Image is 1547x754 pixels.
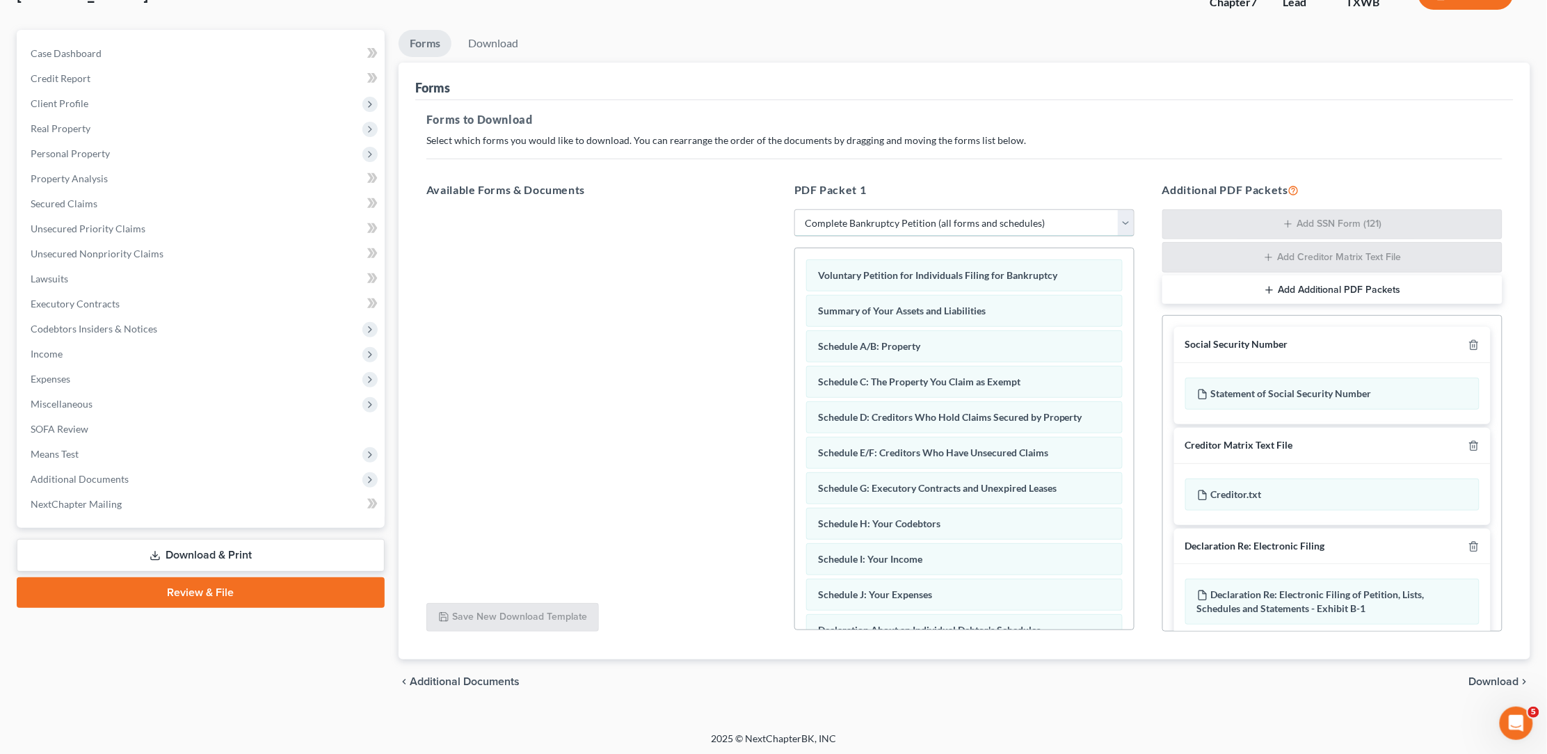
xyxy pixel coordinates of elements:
[19,66,385,91] a: Credit Report
[1185,540,1325,553] div: Declaration Re: Electronic Filing
[31,122,90,134] span: Real Property
[426,182,767,198] h5: Available Forms & Documents
[818,482,1057,494] span: Schedule G: Executory Contracts and Unexpired Leases
[31,448,79,460] span: Means Test
[31,198,97,209] span: Secured Claims
[19,241,385,266] a: Unsecured Nonpriority Claims
[818,553,922,565] span: Schedule I: Your Income
[399,676,520,687] a: chevron_left Additional Documents
[19,291,385,316] a: Executory Contracts
[17,577,385,608] a: Review & File
[1469,676,1519,687] span: Download
[19,166,385,191] a: Property Analysis
[399,30,451,57] a: Forms
[31,273,68,284] span: Lawsuits
[19,492,385,517] a: NextChapter Mailing
[1197,588,1425,614] span: Declaration Re: Electronic Filing of Petition, Lists, Schedules and Statements - Exhibit B-1
[19,266,385,291] a: Lawsuits
[1162,209,1502,240] button: Add SSN Form (121)
[31,47,102,59] span: Case Dashboard
[31,173,108,184] span: Property Analysis
[794,182,1135,198] h5: PDF Packet 1
[31,498,122,510] span: NextChapter Mailing
[1528,707,1539,718] span: 5
[1469,676,1530,687] button: Download chevron_right
[426,603,599,632] button: Save New Download Template
[426,134,1502,147] p: Select which forms you would like to download. You can rearrange the order of the documents by dr...
[31,147,110,159] span: Personal Property
[457,30,529,57] a: Download
[31,423,88,435] span: SOFA Review
[1500,707,1533,740] iframe: Intercom live chat
[818,305,986,316] span: Summary of Your Assets and Liabilities
[31,373,70,385] span: Expenses
[818,340,920,352] span: Schedule A/B: Property
[31,473,129,485] span: Additional Documents
[818,411,1082,423] span: Schedule D: Creditors Who Hold Claims Secured by Property
[31,298,120,310] span: Executory Contracts
[1185,439,1293,452] div: Creditor Matrix Text File
[31,248,163,259] span: Unsecured Nonpriority Claims
[818,447,1048,458] span: Schedule E/F: Creditors Who Have Unsecured Claims
[399,676,410,687] i: chevron_left
[818,588,932,600] span: Schedule J: Your Expenses
[410,676,520,687] span: Additional Documents
[1185,479,1480,511] div: Creditor.txt
[17,539,385,572] a: Download & Print
[19,417,385,442] a: SOFA Review
[1162,275,1502,305] button: Add Additional PDF Packets
[19,191,385,216] a: Secured Claims
[1519,676,1530,687] i: chevron_right
[31,348,63,360] span: Income
[31,97,88,109] span: Client Profile
[1162,242,1502,273] button: Add Creditor Matrix Text File
[31,398,93,410] span: Miscellaneous
[1162,182,1502,198] h5: Additional PDF Packets
[31,72,90,84] span: Credit Report
[415,79,450,96] div: Forms
[818,624,1041,636] span: Declaration About an Individual Debtor's Schedules
[31,223,145,234] span: Unsecured Priority Claims
[1185,378,1480,410] div: Statement of Social Security Number
[19,216,385,241] a: Unsecured Priority Claims
[19,41,385,66] a: Case Dashboard
[818,518,940,529] span: Schedule H: Your Codebtors
[818,376,1020,387] span: Schedule C: The Property You Claim as Exempt
[818,269,1057,281] span: Voluntary Petition for Individuals Filing for Bankruptcy
[426,111,1502,128] h5: Forms to Download
[31,323,157,335] span: Codebtors Insiders & Notices
[1185,338,1288,351] div: Social Security Number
